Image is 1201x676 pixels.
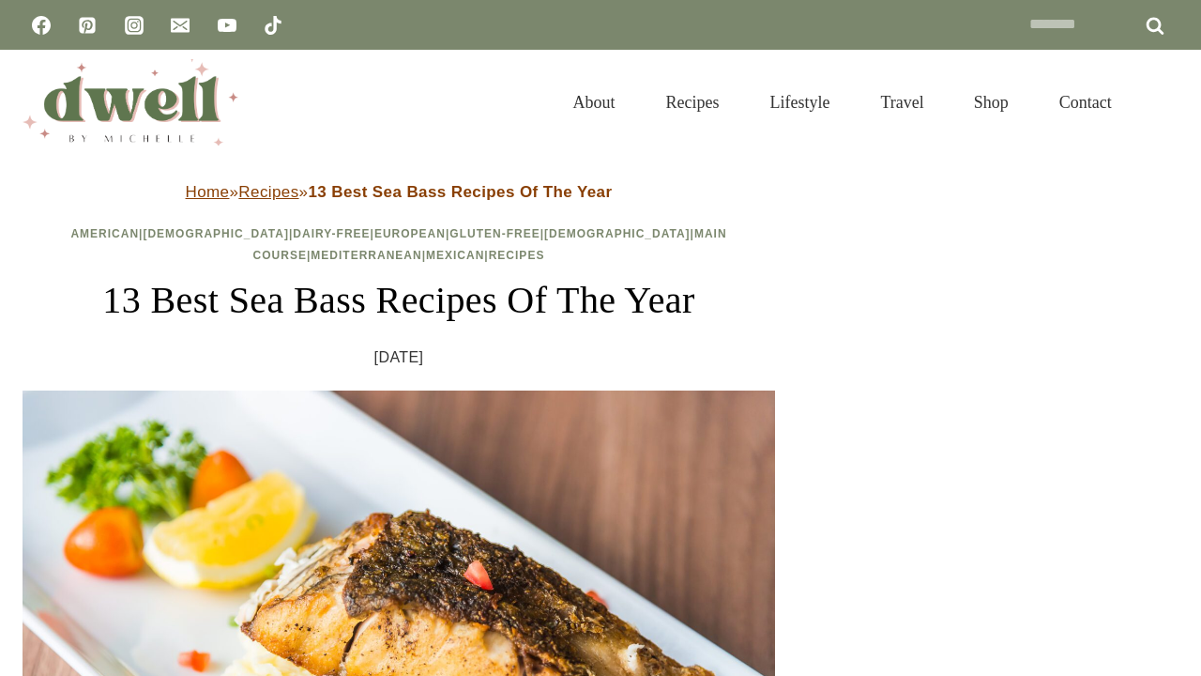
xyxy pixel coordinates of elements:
a: Shop [949,69,1034,135]
a: Mexican [426,249,484,262]
a: Lifestyle [744,69,855,135]
a: European [374,227,446,240]
a: Recipes [489,249,545,262]
a: Recipes [238,183,298,201]
a: Home [186,183,230,201]
a: Facebook [23,7,60,44]
a: TikTok [254,7,292,44]
a: Mediterranean [311,249,421,262]
time: [DATE] [374,344,424,372]
span: » » [186,183,613,201]
a: YouTube [208,7,246,44]
a: Instagram [115,7,153,44]
a: Email [161,7,199,44]
a: [DEMOGRAPHIC_DATA] [143,227,289,240]
a: Gluten-Free [449,227,540,240]
button: View Search Form [1147,86,1178,118]
a: Recipes [640,69,744,135]
nav: Primary Navigation [547,69,1137,135]
span: | | | | | | | | | [70,227,726,262]
a: About [547,69,640,135]
img: DWELL by michelle [23,59,238,146]
a: American [70,227,139,240]
a: Pinterest [68,7,106,44]
h1: 13 Best Sea Bass Recipes Of The Year [23,272,775,329]
a: Dairy-Free [293,227,370,240]
a: Contact [1034,69,1137,135]
strong: 13 Best Sea Bass Recipes Of The Year [308,183,612,201]
a: Travel [855,69,949,135]
a: [DEMOGRAPHIC_DATA] [544,227,691,240]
